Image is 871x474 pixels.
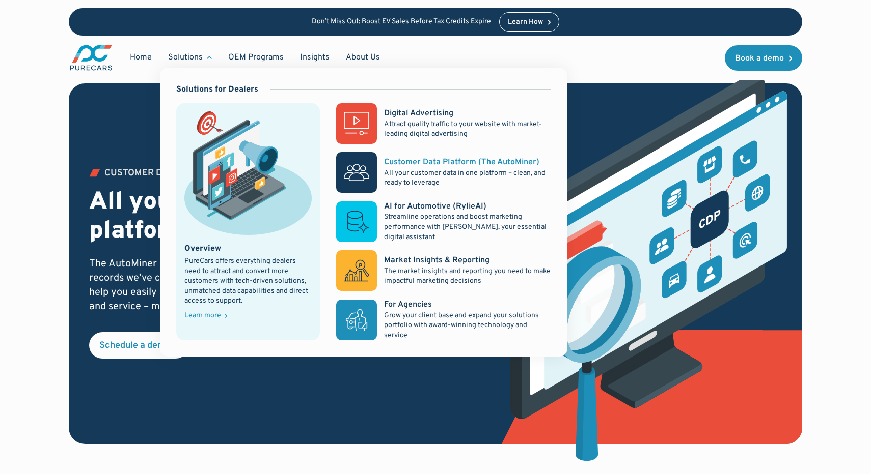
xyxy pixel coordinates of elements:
[336,103,551,144] a: Digital AdvertisingAttract quality traffic to your website with market-leading digital advertising
[725,45,802,71] a: Book a demo
[69,44,114,72] img: purecars logo
[160,68,567,357] nav: Solutions
[168,52,203,63] div: Solutions
[384,212,551,242] p: Streamline operations and boost marketing performance with [PERSON_NAME], your essential digital ...
[336,250,551,291] a: Market Insights & ReportingThe market insights and reporting you need to make impactful marketing...
[384,299,432,310] div: For Agencies
[336,152,551,193] a: Customer Data Platform (The AutoMiner)All your customer data in one platform – clean, and ready t...
[89,188,484,247] h2: All your customer data in one platform – clean, and ready to use
[184,312,221,319] div: Learn more
[89,257,484,314] p: The AutoMiner gives you a snapshot of your customer data, including how many records we’ve cleans...
[312,18,491,26] p: Don’t Miss Out: Boost EV Sales Before Tax Credits Expire
[735,54,784,63] div: Book a demo
[384,157,539,168] div: Customer Data Platform (The AutoMiner)
[184,256,312,306] div: PureCars offers everything dealers need to attract and convert more customers with tech-driven so...
[499,12,560,32] a: Learn How
[104,169,309,178] div: Customer Data PLATFORM (The Autominer)
[292,48,338,67] a: Insights
[184,243,221,254] div: Overview
[336,299,551,340] a: For AgenciesGrow your client base and expand your solutions portfolio with award-winning technolo...
[69,44,114,72] a: main
[184,111,312,234] img: marketing illustration showing social media channels and campaigns
[384,266,551,286] p: The market insights and reporting you need to make impactful marketing decisions
[384,108,453,119] div: Digital Advertising
[176,103,320,340] a: marketing illustration showing social media channels and campaignsOverviewPureCars offers everyth...
[336,201,551,242] a: AI for Automotive (RylieAI)Streamline operations and boost marketing performance with [PERSON_NAM...
[99,341,171,350] div: Schedule a demo
[384,120,551,139] p: Attract quality traffic to your website with market-leading digital advertising
[508,19,543,26] div: Learn How
[89,332,189,359] a: Schedule a demo
[384,201,486,212] div: AI for Automotive (RylieAI)
[384,311,551,341] p: Grow your client base and expand your solutions portfolio with award-winning technology and service
[176,84,258,95] div: Solutions for Dealers
[338,48,388,67] a: About Us
[122,48,160,67] a: Home
[384,255,489,266] div: Market Insights & Reporting
[160,48,220,67] div: Solutions
[220,48,292,67] a: OEM Programs
[384,168,551,188] p: All your customer data in one platform – clean, and ready to leverage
